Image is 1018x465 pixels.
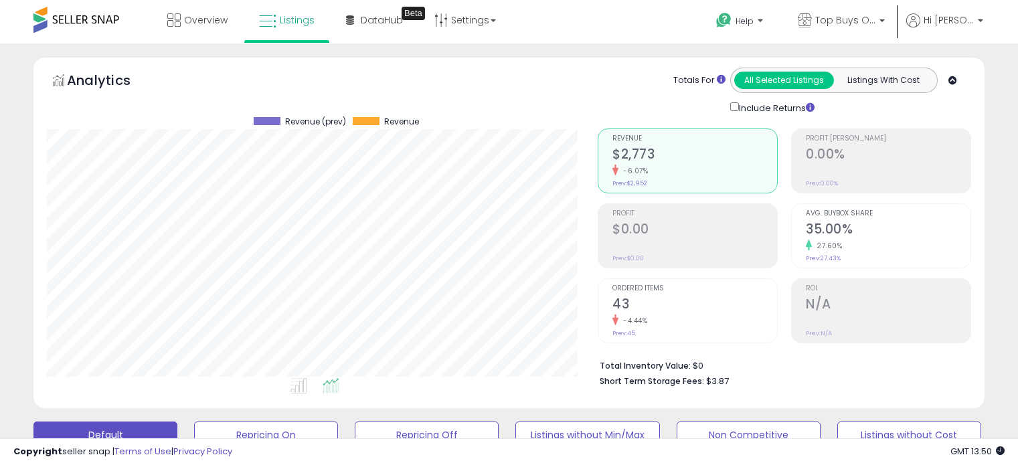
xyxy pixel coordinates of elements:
span: Overview [184,13,228,27]
span: Help [736,15,754,27]
h2: 43 [612,296,777,314]
h2: $0.00 [612,221,777,240]
button: Listings without Min/Max [515,422,659,448]
button: Repricing On [194,422,338,448]
small: Prev: $2,952 [612,179,647,187]
div: seller snap | | [13,446,232,458]
span: $3.87 [706,375,729,387]
a: Privacy Policy [173,445,232,458]
h2: 0.00% [806,147,970,165]
div: Tooltip anchor [402,7,425,20]
strong: Copyright [13,445,62,458]
li: $0 [600,357,961,373]
button: Listings without Cost [837,422,981,448]
small: Prev: 45 [612,329,635,337]
span: DataHub [361,13,403,27]
button: Non Competitive [677,422,821,448]
span: Ordered Items [612,285,777,292]
span: ROI [806,285,970,292]
h2: 35.00% [806,221,970,240]
div: Totals For [673,74,726,87]
h5: Analytics [67,71,157,93]
b: Short Term Storage Fees: [600,375,704,387]
small: -4.44% [618,316,647,326]
a: Help [705,2,776,43]
a: Hi [PERSON_NAME] [906,13,983,43]
small: Prev: 0.00% [806,179,838,187]
span: Revenue (prev) [285,117,346,126]
small: 27.60% [812,241,842,251]
button: Listings With Cost [833,72,933,89]
span: Hi [PERSON_NAME] [924,13,974,27]
span: Avg. Buybox Share [806,210,970,217]
div: Include Returns [720,100,831,115]
h2: N/A [806,296,970,314]
span: Top Buys Only! [815,13,875,27]
small: -6.07% [618,166,648,176]
span: Listings [280,13,315,27]
a: Terms of Use [114,445,171,458]
small: Prev: 27.43% [806,254,841,262]
button: All Selected Listings [734,72,834,89]
b: Total Inventory Value: [600,360,691,371]
span: Revenue [384,117,419,126]
i: Get Help [715,12,732,29]
h2: $2,773 [612,147,777,165]
span: Profit [612,210,777,217]
small: Prev: $0.00 [612,254,644,262]
button: Default [33,422,177,448]
span: 2025-08-12 13:50 GMT [950,445,1005,458]
span: Profit [PERSON_NAME] [806,135,970,143]
button: Repricing Off [355,422,499,448]
small: Prev: N/A [806,329,832,337]
span: Revenue [612,135,777,143]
